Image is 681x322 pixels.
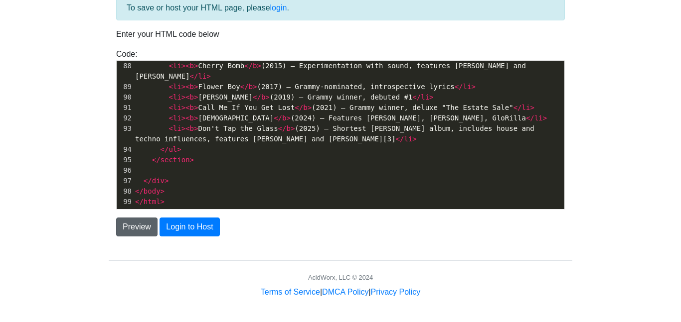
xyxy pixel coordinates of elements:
span: li [198,72,206,80]
span: li [404,135,412,143]
span: li [173,114,181,122]
span: li [173,83,181,91]
span: > [194,93,198,101]
span: > [291,124,295,132]
span: < [169,104,172,111]
div: | | [261,286,420,298]
span: </ [240,83,249,91]
span: > [194,62,198,70]
span: li [173,104,181,111]
span: [PERSON_NAME] (2019) – Grammy winner, debuted #1 [135,93,434,101]
span: >< [181,114,190,122]
span: b [190,104,194,111]
span: > [161,198,165,206]
span: b [282,114,286,122]
span: Call Me If You Get Lost (2021) – Grammy winner, deluxe "The Estate Sale" [135,104,534,111]
span: > [530,104,534,111]
span: b [190,93,194,101]
span: html [144,198,161,206]
span: b [190,124,194,132]
span: > [286,114,290,122]
span: li [173,124,181,132]
div: 100 [117,207,133,217]
span: >< [181,93,190,101]
span: li [534,114,543,122]
a: Privacy Policy [371,288,421,296]
div: Code: [109,48,572,210]
span: b [253,62,257,70]
span: </ [135,198,144,206]
span: </ [244,62,253,70]
span: li [522,104,530,111]
span: > [471,83,475,91]
div: 88 [117,61,133,71]
span: < [169,93,172,101]
span: </ [253,93,261,101]
span: > [190,156,194,164]
span: > [253,83,257,91]
span: </ [152,156,161,164]
a: Terms of Service [261,288,320,296]
span: </ [161,145,169,153]
span: > [177,145,181,153]
span: > [412,135,416,143]
a: login [270,3,287,12]
span: >< [181,104,190,111]
p: Enter your HTML code below [116,28,565,40]
span: < [169,83,172,91]
div: 94 [117,144,133,155]
div: 99 [117,197,133,207]
span: </ [278,124,287,132]
span: </ [396,135,404,143]
span: [DEMOGRAPHIC_DATA] (2024) – Features [PERSON_NAME], [PERSON_NAME], GloRilla [135,114,547,122]
span: li [173,93,181,101]
span: body [144,187,161,195]
span: </ [526,114,534,122]
span: > [429,93,433,101]
div: 98 [117,186,133,197]
span: </ [135,187,144,195]
span: </ [144,177,152,185]
span: section [161,156,190,164]
div: 93 [117,123,133,134]
span: Don't Tap the Glass (2025) – Shortest [PERSON_NAME] album, includes house and techno influences, ... [135,124,538,143]
span: b [190,114,194,122]
span: b [303,104,307,111]
div: 92 [117,113,133,123]
span: li [463,83,472,91]
span: </ [412,93,421,101]
div: 89 [117,82,133,92]
span: b [190,62,194,70]
span: >< [181,83,190,91]
a: DMCA Policy [322,288,368,296]
span: > [194,83,198,91]
span: b [190,83,194,91]
div: 97 [117,176,133,186]
span: > [194,104,198,111]
button: Login to Host [160,217,219,236]
span: < [169,124,172,132]
span: </ [190,72,198,80]
div: 96 [117,165,133,176]
span: > [265,93,269,101]
button: Preview [116,217,158,236]
span: div [152,177,165,185]
span: li [421,93,429,101]
span: </ [513,104,522,111]
span: ul [169,145,177,153]
span: > [194,114,198,122]
span: b [249,83,253,91]
span: > [161,187,165,195]
span: < [169,62,172,70]
span: </ [274,114,282,122]
div: AcidWorx, LLC © 2024 [308,273,373,282]
span: < [169,114,172,122]
span: li [173,62,181,70]
span: b [261,93,265,101]
span: > [543,114,547,122]
div: 90 [117,92,133,103]
span: Cherry Bomb (2015) – Experimentation with sound, features [PERSON_NAME] and [PERSON_NAME] [135,62,530,80]
span: >< [181,124,190,132]
span: b [286,124,290,132]
span: >< [181,62,190,70]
